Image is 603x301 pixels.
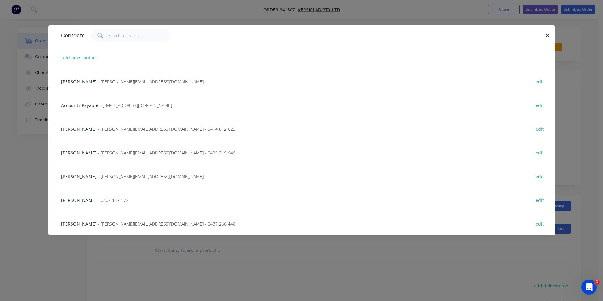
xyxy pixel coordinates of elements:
[532,219,547,228] button: edit
[98,79,206,85] span: - [PERSON_NAME][EMAIL_ADDRESS][DOMAIN_NAME] -
[99,102,175,108] span: - [EMAIL_ADDRESS][DOMAIN_NAME] -
[98,126,236,132] span: - [PERSON_NAME][EMAIL_ADDRESS][DOMAIN_NAME] - 0414 812 623
[98,150,236,156] span: - [PERSON_NAME][EMAIL_ADDRESS][DOMAIN_NAME] - 0420 319 949
[532,124,547,133] button: edit
[594,280,600,285] span: 1
[98,221,236,227] span: - [PERSON_NAME][EMAIL_ADDRESS][DOMAIN_NAME] - 0437 266 448
[59,53,100,62] button: add new contact
[61,173,97,179] span: [PERSON_NAME]
[581,280,597,295] iframe: Intercom live chat
[61,221,97,227] span: [PERSON_NAME]
[532,101,547,109] button: edit
[61,79,97,85] span: [PERSON_NAME]
[61,150,97,156] span: [PERSON_NAME]
[61,197,97,203] span: [PERSON_NAME]
[532,196,547,204] button: edit
[108,29,170,42] input: Search contacts...
[532,77,547,86] button: edit
[98,173,206,179] span: - [PERSON_NAME][EMAIL_ADDRESS][DOMAIN_NAME] -
[532,148,547,157] button: edit
[61,126,97,132] span: [PERSON_NAME]
[532,172,547,180] button: edit
[58,26,85,46] div: Contacts
[98,197,129,203] span: - 0409 147 172
[61,102,98,108] span: Accounts Payable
